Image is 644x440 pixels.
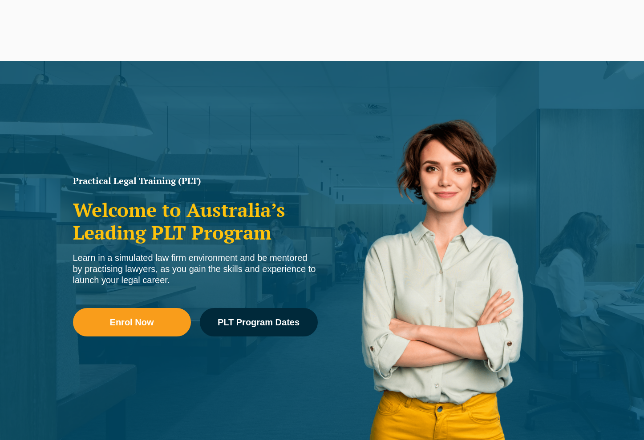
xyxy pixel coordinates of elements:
h1: Practical Legal Training (PLT) [73,176,318,185]
a: Enrol Now [73,308,191,336]
span: PLT Program Dates [218,318,300,327]
div: Learn in a simulated law firm environment and be mentored by practising lawyers, as you gain the ... [73,252,318,286]
h2: Welcome to Australia’s Leading PLT Program [73,199,318,244]
span: Enrol Now [110,318,154,327]
a: PLT Program Dates [200,308,318,336]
